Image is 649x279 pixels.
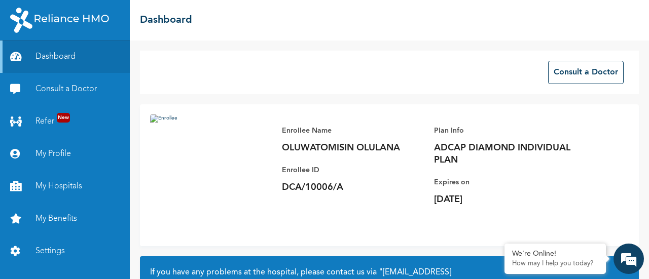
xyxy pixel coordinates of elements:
[434,176,576,188] p: Expires on
[282,125,424,137] p: Enrollee Name
[10,8,109,33] img: RelianceHMO's Logo
[434,142,576,166] p: ADCAP DIAMOND INDIVIDUAL PLAN
[434,193,576,206] p: [DATE]
[512,250,598,258] div: We're Online!
[282,164,424,176] p: Enrollee ID
[140,13,192,28] h2: Dashboard
[548,61,624,84] button: Consult a Doctor
[282,142,424,154] p: OLUWATOMISIN OLULANA
[150,114,272,236] img: Enrollee
[512,260,598,268] p: How may I help you today?
[57,113,70,123] span: New
[434,125,576,137] p: Plan Info
[282,181,424,193] p: DCA/10006/A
